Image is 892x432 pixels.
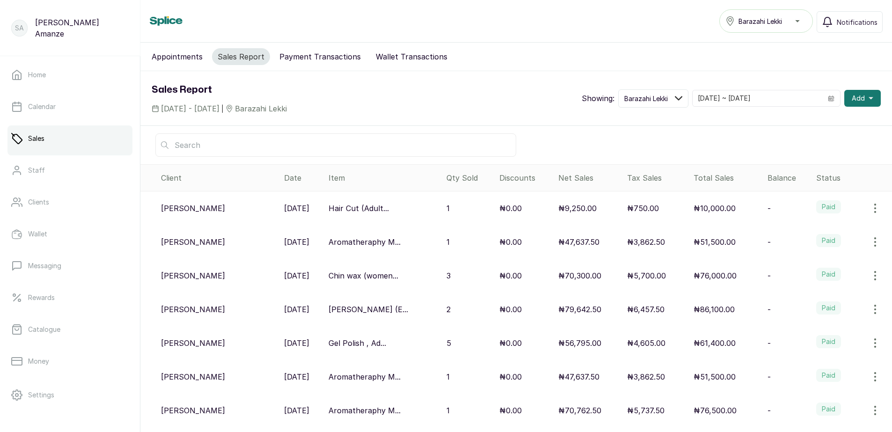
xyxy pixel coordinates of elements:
[329,371,401,382] p: Aromatheraphy M...
[284,270,309,281] p: [DATE]
[852,94,865,103] span: Add
[329,203,389,214] p: Hair Cut (Adult...
[329,405,401,416] p: Aromatheraphy M...
[499,337,522,349] p: ₦0.00
[28,134,44,143] p: Sales
[446,371,450,382] p: 1
[7,62,132,88] a: Home
[146,48,208,65] button: Appointments
[161,203,225,214] p: [PERSON_NAME]
[582,93,614,104] p: Showing:
[627,203,659,214] p: ₦750.00
[719,9,813,33] button: Barazahi Lekki
[28,166,45,175] p: Staff
[446,203,450,214] p: 1
[816,403,841,416] label: Paid
[816,268,841,281] label: Paid
[844,90,881,107] button: Add
[694,172,760,183] div: Total Sales
[816,172,888,183] div: Status
[837,17,877,27] span: Notifications
[155,133,516,157] input: Search
[28,357,49,366] p: Money
[28,390,54,400] p: Settings
[28,102,56,111] p: Calendar
[161,172,277,183] div: Client
[7,125,132,152] a: Sales
[7,221,132,247] a: Wallet
[627,371,665,382] p: ₦3,862.50
[816,301,841,315] label: Paid
[7,253,132,279] a: Messaging
[627,172,687,183] div: Tax Sales
[28,229,47,239] p: Wallet
[499,236,522,248] p: ₦0.00
[627,405,665,416] p: ₦5,737.50
[284,172,321,183] div: Date
[235,103,287,114] span: Barazahi Lekki
[558,172,620,183] div: Net Sales
[558,371,600,382] p: ₦47,637.50
[446,405,450,416] p: 1
[499,371,522,382] p: ₦0.00
[499,405,522,416] p: ₦0.00
[212,48,270,65] button: Sales Report
[499,203,522,214] p: ₦0.00
[446,337,451,349] p: 5
[558,304,601,315] p: ₦79,642.50
[35,17,129,39] p: [PERSON_NAME] Amanze
[694,304,735,315] p: ₦86,100.00
[694,203,736,214] p: ₦10,000.00
[446,236,450,248] p: 1
[627,304,665,315] p: ₦6,457.50
[284,371,309,382] p: [DATE]
[446,172,492,183] div: Qty Sold
[738,16,782,26] span: Barazahi Lekki
[624,94,668,103] span: Barazahi Lekki
[7,348,132,374] a: Money
[768,405,771,416] p: -
[768,270,771,281] p: -
[816,369,841,382] label: Paid
[627,236,665,248] p: ₦3,862.50
[694,371,736,382] p: ₦51,500.00
[7,157,132,183] a: Staff
[329,337,386,349] p: Gel Polish , Ad...
[828,95,834,102] svg: calendar
[284,236,309,248] p: [DATE]
[7,189,132,215] a: Clients
[15,23,24,33] p: SA
[161,304,225,315] p: [PERSON_NAME]
[221,104,224,114] span: |
[329,172,439,183] div: Item
[7,382,132,408] a: Settings
[694,236,736,248] p: ₦51,500.00
[694,270,737,281] p: ₦76,000.00
[768,304,771,315] p: -
[816,335,841,348] label: Paid
[627,337,665,349] p: ₦4,605.00
[499,270,522,281] p: ₦0.00
[558,203,597,214] p: ₦9,250.00
[558,236,600,248] p: ₦47,637.50
[329,236,401,248] p: Aromatheraphy M...
[7,316,132,343] a: Catalogue
[627,270,666,281] p: ₦5,700.00
[370,48,453,65] button: Wallet Transactions
[161,270,225,281] p: [PERSON_NAME]
[816,200,841,213] label: Paid
[768,172,809,183] div: Balance
[446,304,451,315] p: 2
[558,270,601,281] p: ₦70,300.00
[28,293,55,302] p: Rewards
[28,325,60,334] p: Catalogue
[161,103,219,114] span: [DATE] - [DATE]
[284,405,309,416] p: [DATE]
[7,285,132,311] a: Rewards
[161,236,225,248] p: [PERSON_NAME]
[446,270,451,281] p: 3
[499,304,522,315] p: ₦0.00
[768,371,771,382] p: -
[28,198,49,207] p: Clients
[558,405,601,416] p: ₦70,762.50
